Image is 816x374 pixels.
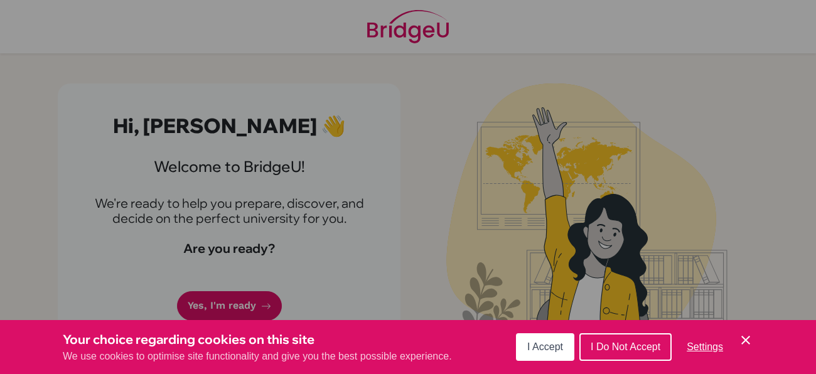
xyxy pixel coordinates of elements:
p: We use cookies to optimise site functionality and give you the best possible experience. [63,349,452,364]
button: Save and close [738,333,753,348]
span: I Do Not Accept [591,341,660,352]
button: Settings [677,334,733,360]
span: I Accept [527,341,563,352]
button: I Accept [516,333,574,361]
span: Settings [687,341,723,352]
h3: Your choice regarding cookies on this site [63,330,452,349]
button: I Do Not Accept [579,333,672,361]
